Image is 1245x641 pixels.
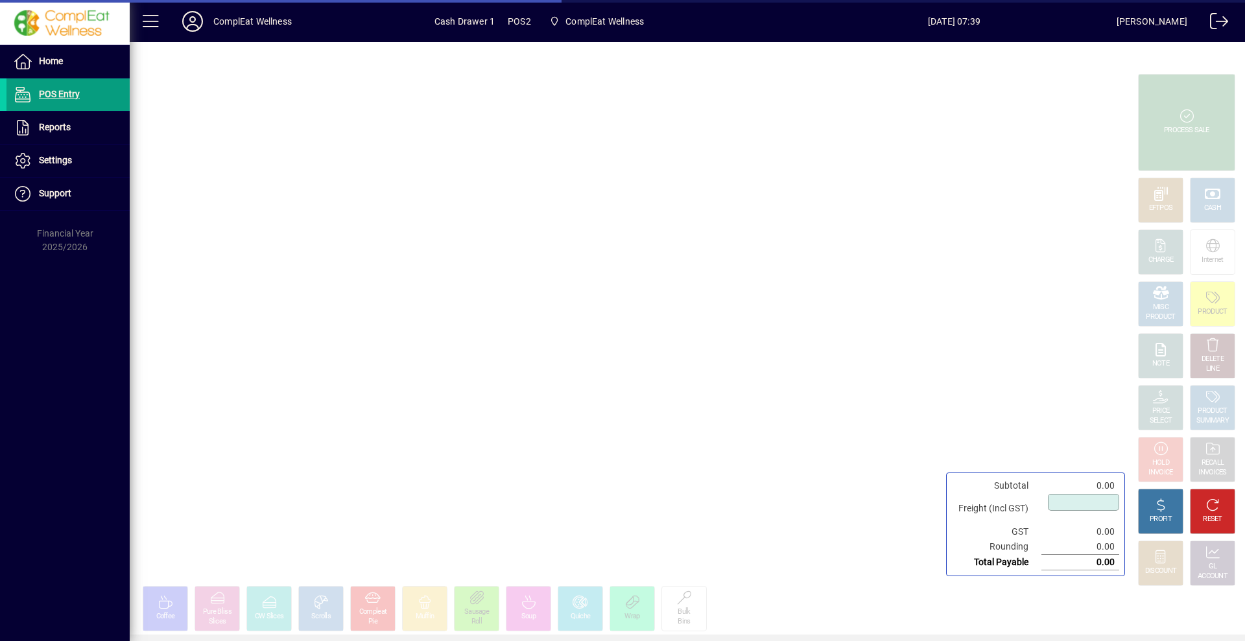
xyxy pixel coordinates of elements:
td: GST [952,524,1041,539]
div: DELETE [1202,355,1224,364]
td: Total Payable [952,555,1041,570]
span: Reports [39,122,71,132]
div: CASH [1204,204,1221,213]
a: Support [6,178,130,210]
div: PRODUCT [1146,312,1175,322]
div: ACCOUNT [1198,572,1227,581]
span: Home [39,56,63,66]
div: RESET [1203,515,1222,524]
div: SELECT [1150,416,1172,426]
div: INVOICE [1148,468,1172,478]
span: POS Entry [39,89,80,99]
div: Pure Bliss [203,607,231,617]
span: POS2 [508,11,531,32]
td: 0.00 [1041,524,1119,539]
div: NOTE [1152,359,1169,369]
div: GL [1209,562,1217,572]
div: Scrolls [311,612,331,622]
div: Roll [471,617,482,627]
div: PROFIT [1150,515,1172,524]
div: Pie [368,617,377,627]
div: EFTPOS [1149,204,1173,213]
div: Coffee [156,612,175,622]
td: 0.00 [1041,555,1119,570]
div: Sausage [464,607,489,617]
div: HOLD [1152,458,1169,468]
td: Rounding [952,539,1041,555]
span: ComplEat Wellness [565,11,644,32]
a: Reports [6,111,130,144]
div: LINE [1206,364,1219,374]
a: Logout [1200,3,1229,45]
span: [DATE] 07:39 [792,11,1117,32]
div: Compleat [359,607,386,617]
div: PROCESS SALE [1164,126,1209,135]
div: Internet [1202,255,1223,265]
div: PRICE [1152,406,1170,416]
div: MISC [1153,303,1168,312]
td: 0.00 [1041,478,1119,493]
div: Soup [521,612,536,622]
span: ComplEat Wellness [544,10,649,33]
div: CHARGE [1148,255,1174,265]
a: Home [6,45,130,78]
div: INVOICES [1198,468,1226,478]
div: Muffin [416,612,434,622]
div: Bulk [678,607,690,617]
div: RECALL [1202,458,1224,468]
div: CW Slices [255,612,284,622]
button: Profile [172,10,213,33]
span: Cash Drawer 1 [434,11,495,32]
div: DISCOUNT [1145,566,1176,576]
div: ComplEat Wellness [213,11,292,32]
span: Support [39,188,71,198]
span: Settings [39,155,72,165]
a: Settings [6,145,130,177]
div: SUMMARY [1196,416,1229,426]
td: 0.00 [1041,539,1119,555]
td: Freight (Incl GST) [952,493,1041,524]
div: PRODUCT [1198,307,1227,317]
div: Bins [678,617,690,627]
div: Quiche [571,612,591,622]
div: PRODUCT [1198,406,1227,416]
div: Wrap [624,612,639,622]
div: [PERSON_NAME] [1117,11,1187,32]
td: Subtotal [952,478,1041,493]
div: Slices [209,617,226,627]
